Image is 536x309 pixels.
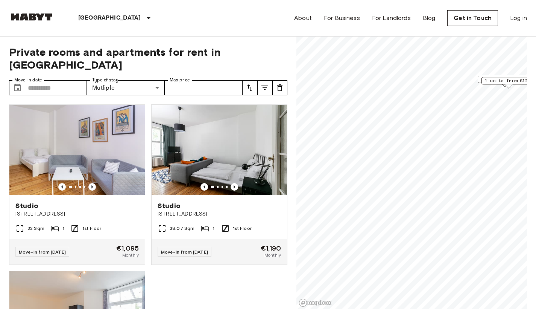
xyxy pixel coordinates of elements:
[261,245,281,252] span: €1,190
[58,183,66,191] button: Previous image
[15,201,38,210] span: Studio
[151,104,287,265] a: Marketing picture of unit DE-01-015-004-01HPrevious imagePrevious imageStudio[STREET_ADDRESS]38.0...
[152,105,287,195] img: Marketing picture of unit DE-01-015-004-01H
[272,80,287,95] button: tune
[87,80,165,95] div: Mutliple
[158,201,181,210] span: Studio
[170,77,190,83] label: Max price
[233,225,252,232] span: 1st Floor
[9,104,145,265] a: Marketing picture of unit DE-01-015-002-01HPrevious imagePrevious imageStudio[STREET_ADDRESS]32 S...
[510,14,527,23] a: Log in
[200,183,208,191] button: Previous image
[9,13,54,21] img: Habyt
[242,80,257,95] button: tune
[15,210,139,218] span: [STREET_ADDRESS]
[231,183,238,191] button: Previous image
[82,225,101,232] span: 1st Floor
[257,80,272,95] button: tune
[485,77,533,84] span: 1 units from €1200
[122,252,139,259] span: Monthly
[78,14,141,23] p: [GEOGRAPHIC_DATA]
[161,249,208,255] span: Move-in from [DATE]
[478,76,533,87] div: Map marker
[372,14,411,23] a: For Landlords
[170,225,194,232] span: 38.07 Sqm
[423,14,436,23] a: Blog
[19,249,66,255] span: Move-in from [DATE]
[27,225,44,232] span: 32 Sqm
[447,10,498,26] a: Get in Touch
[481,76,530,83] span: 2 units from €1095
[264,252,281,259] span: Monthly
[116,245,139,252] span: €1,095
[14,77,42,83] label: Move-in date
[324,14,360,23] a: For Business
[9,46,287,71] span: Private rooms and apartments for rent in [GEOGRAPHIC_DATA]
[213,225,214,232] span: 1
[299,298,332,307] a: Mapbox logo
[10,80,25,95] button: Choose date
[294,14,312,23] a: About
[62,225,64,232] span: 1
[158,210,281,218] span: [STREET_ADDRESS]
[92,77,118,83] label: Type of stay
[88,183,96,191] button: Previous image
[9,105,145,195] img: Marketing picture of unit DE-01-015-002-01H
